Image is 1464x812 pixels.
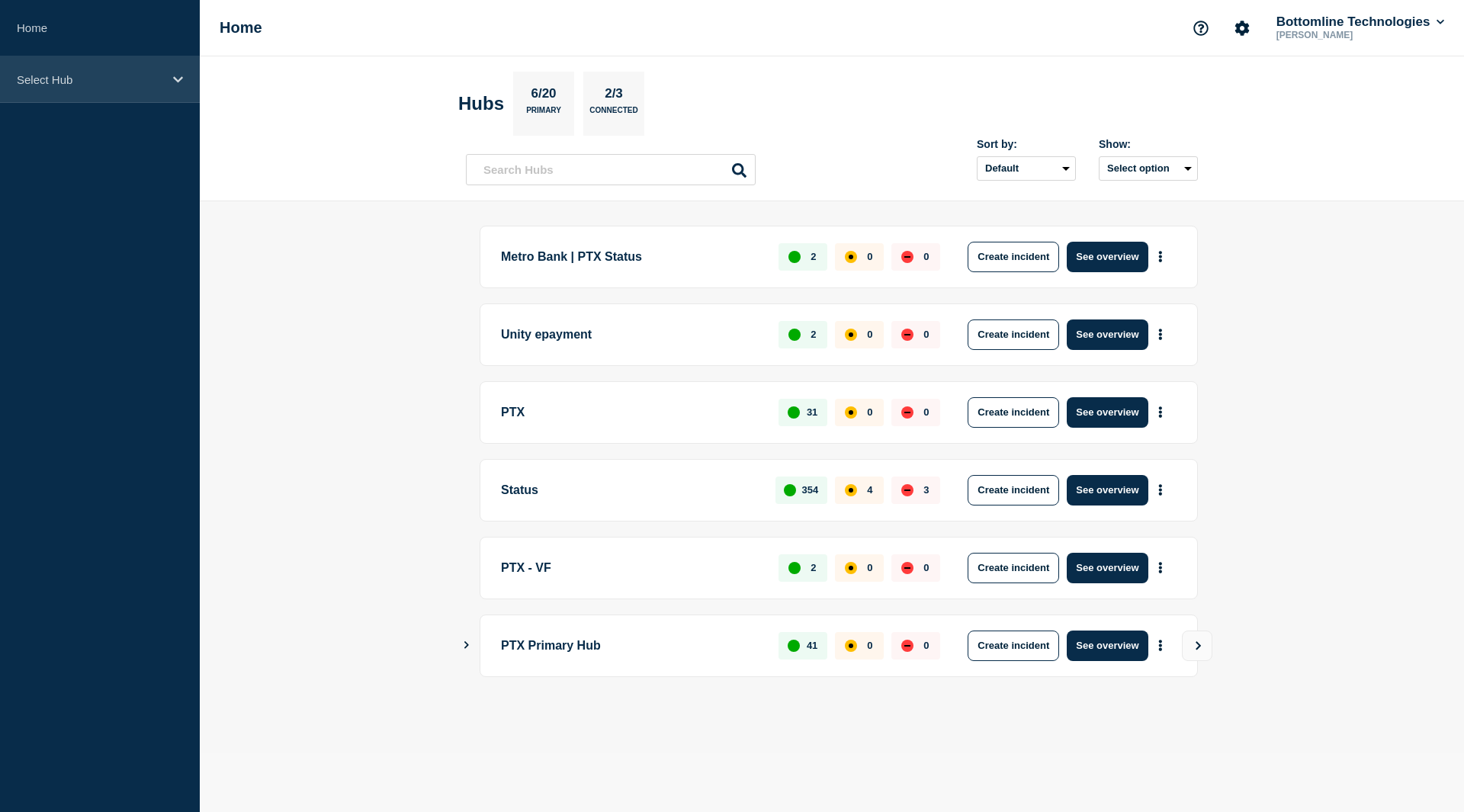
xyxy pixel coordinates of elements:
p: 3 [923,484,929,496]
p: 0 [867,640,872,651]
p: 0 [923,251,929,262]
div: down [901,484,913,496]
button: Create incident [968,631,1059,661]
p: 2 [811,329,816,340]
div: down [901,251,913,263]
button: See overview [1067,553,1148,583]
p: 0 [867,562,872,573]
button: View [1182,631,1212,661]
div: Sort by: [977,138,1076,150]
button: See overview [1067,319,1148,350]
button: More actions [1151,631,1170,660]
p: 31 [807,406,817,418]
button: Bottomline Technologies [1273,14,1447,30]
p: [PERSON_NAME] [1273,30,1432,40]
div: up [788,640,800,652]
p: PTX [501,397,761,428]
p: Unity epayment [501,319,761,350]
button: Create incident [968,242,1059,272]
p: 2 [811,562,816,573]
div: affected [845,562,857,574]
p: PTX Primary Hub [501,631,761,661]
p: 0 [923,406,929,418]
p: 0 [923,562,929,573]
p: 2 [811,251,816,262]
p: 6/20 [525,86,562,106]
div: down [901,329,913,341]
p: 354 [802,484,819,496]
button: Account settings [1226,12,1258,44]
p: 0 [867,406,872,418]
div: down [901,562,913,574]
button: Support [1185,12,1217,44]
p: Select Hub [17,73,163,86]
p: Connected [589,106,637,122]
button: Create incident [968,397,1059,428]
p: 2/3 [599,86,629,106]
div: affected [845,329,857,341]
input: Search Hubs [466,154,756,185]
p: Metro Bank | PTX Status [501,242,761,272]
button: More actions [1151,320,1170,348]
div: up [788,562,801,574]
div: up [788,406,800,419]
div: affected [845,484,857,496]
select: Sort by [977,156,1076,181]
button: Select option [1099,156,1198,181]
h2: Hubs [458,93,504,114]
button: More actions [1151,242,1170,271]
p: 41 [807,640,817,651]
p: 0 [923,329,929,340]
button: See overview [1067,631,1148,661]
div: affected [845,406,857,419]
button: See overview [1067,242,1148,272]
button: More actions [1151,554,1170,582]
button: Create incident [968,319,1059,350]
p: 0 [867,329,872,340]
p: Status [501,475,758,505]
div: down [901,640,913,652]
h1: Home [220,19,262,37]
button: See overview [1067,475,1148,505]
div: up [788,329,801,341]
div: down [901,406,913,419]
button: More actions [1151,476,1170,504]
p: 4 [867,484,872,496]
p: PTX - VF [501,553,761,583]
div: up [784,484,796,496]
div: affected [845,640,857,652]
button: Show Connected Hubs [463,640,470,651]
button: Create incident [968,475,1059,505]
button: Create incident [968,553,1059,583]
button: See overview [1067,397,1148,428]
button: More actions [1151,398,1170,426]
div: affected [845,251,857,263]
p: 0 [867,251,872,262]
p: 0 [923,640,929,651]
div: up [788,251,801,263]
div: Show: [1099,138,1198,150]
p: Primary [526,106,561,122]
